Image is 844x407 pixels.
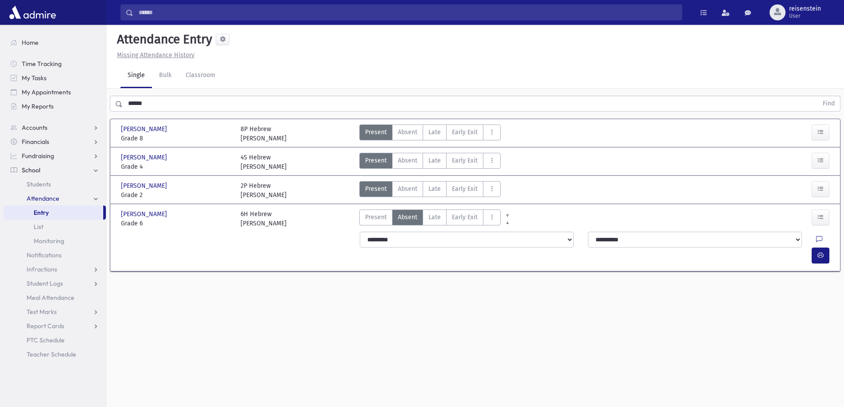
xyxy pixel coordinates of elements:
[27,336,65,344] span: PTC Schedule
[4,99,106,113] a: My Reports
[121,134,232,143] span: Grade 8
[121,190,232,200] span: Grade 2
[4,220,106,234] a: List
[4,85,106,99] a: My Appointments
[4,191,106,205] a: Attendance
[4,35,106,50] a: Home
[27,294,74,302] span: Meal Attendance
[4,262,106,276] a: Infractions
[121,124,169,134] span: [PERSON_NAME]
[27,194,59,202] span: Attendance
[241,209,287,228] div: 6H Hebrew [PERSON_NAME]
[22,74,47,82] span: My Tasks
[398,213,417,222] span: Absent
[452,156,478,165] span: Early Exit
[27,251,62,259] span: Notifications
[4,248,106,262] a: Notifications
[789,12,821,19] span: User
[365,128,387,137] span: Present
[398,156,417,165] span: Absent
[789,5,821,12] span: reisenstein
[27,308,57,316] span: Test Marks
[359,153,501,171] div: AttTypes
[817,96,840,111] button: Find
[428,156,441,165] span: Late
[359,124,501,143] div: AttTypes
[398,128,417,137] span: Absent
[241,153,287,171] div: 4S Hebrew [PERSON_NAME]
[113,32,212,47] h5: Attendance Entry
[113,51,194,59] a: Missing Attendance History
[365,156,387,165] span: Present
[27,322,64,330] span: Report Cards
[365,184,387,194] span: Present
[27,350,76,358] span: Teacher Schedule
[7,4,58,21] img: AdmirePro
[359,209,501,228] div: AttTypes
[22,124,47,132] span: Accounts
[27,180,51,188] span: Students
[428,128,441,137] span: Late
[4,163,106,177] a: School
[4,276,106,291] a: Student Logs
[398,184,417,194] span: Absent
[4,305,106,319] a: Test Marks
[34,223,43,231] span: List
[179,63,222,88] a: Classroom
[452,184,478,194] span: Early Exit
[27,265,57,273] span: Infractions
[34,237,64,245] span: Monitoring
[428,184,441,194] span: Late
[121,153,169,162] span: [PERSON_NAME]
[22,152,54,160] span: Fundraising
[452,213,478,222] span: Early Exit
[4,71,106,85] a: My Tasks
[22,166,40,174] span: School
[4,319,106,333] a: Report Cards
[4,135,106,149] a: Financials
[365,213,387,222] span: Present
[4,57,106,71] a: Time Tracking
[22,138,49,146] span: Financials
[121,219,232,228] span: Grade 6
[4,347,106,361] a: Teacher Schedule
[121,181,169,190] span: [PERSON_NAME]
[152,63,179,88] a: Bulk
[22,39,39,47] span: Home
[34,209,49,217] span: Entry
[4,291,106,305] a: Meal Attendance
[4,234,106,248] a: Monitoring
[241,124,287,143] div: 8P Hebrew [PERSON_NAME]
[428,213,441,222] span: Late
[22,102,54,110] span: My Reports
[133,4,682,20] input: Search
[4,333,106,347] a: PTC Schedule
[121,209,169,219] span: [PERSON_NAME]
[117,51,194,59] u: Missing Attendance History
[4,149,106,163] a: Fundraising
[121,63,152,88] a: Single
[4,177,106,191] a: Students
[27,279,63,287] span: Student Logs
[121,162,232,171] span: Grade 4
[452,128,478,137] span: Early Exit
[359,181,501,200] div: AttTypes
[4,120,106,135] a: Accounts
[22,88,71,96] span: My Appointments
[241,181,287,200] div: 2P Hebrew [PERSON_NAME]
[22,60,62,68] span: Time Tracking
[4,205,103,220] a: Entry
